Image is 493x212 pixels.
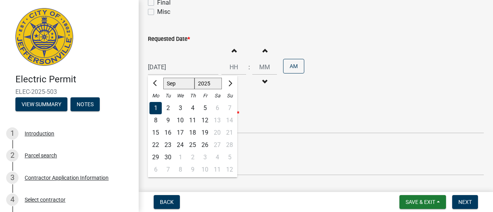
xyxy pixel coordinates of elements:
[149,114,162,127] div: 8
[199,139,211,151] div: 26
[149,127,162,139] div: Monday, September 15, 2025
[174,114,186,127] div: 10
[399,195,446,209] button: Save & Exit
[162,164,174,176] div: Tuesday, October 7, 2025
[174,102,186,114] div: Wednesday, September 3, 2025
[199,90,211,102] div: Fr
[149,102,162,114] div: Monday, September 1, 2025
[15,88,123,95] span: ELEC-2025-503
[15,8,73,66] img: City of Jeffersonville, Indiana
[186,164,199,176] div: 9
[174,90,186,102] div: We
[406,199,435,205] span: Save & Exit
[223,90,236,102] div: Su
[199,151,211,164] div: Friday, October 3, 2025
[252,59,277,75] input: Minutes
[211,90,223,102] div: Sa
[195,78,222,89] select: Select year
[174,164,186,176] div: 8
[225,77,234,90] button: Next month
[162,127,174,139] div: 16
[162,139,174,151] div: 23
[149,164,162,176] div: Monday, October 6, 2025
[6,127,18,140] div: 1
[174,114,186,127] div: Wednesday, September 10, 2025
[283,59,304,73] button: AM
[174,102,186,114] div: 3
[15,97,67,111] button: View Summary
[162,127,174,139] div: Tuesday, September 16, 2025
[186,127,199,139] div: 18
[186,102,199,114] div: Thursday, September 4, 2025
[199,127,211,139] div: Friday, September 19, 2025
[151,77,160,90] button: Previous month
[199,114,211,127] div: Friday, September 12, 2025
[70,102,100,108] wm-modal-confirm: Notes
[186,127,199,139] div: Thursday, September 18, 2025
[186,114,199,127] div: 11
[163,78,195,89] select: Select month
[174,164,186,176] div: Wednesday, October 8, 2025
[149,164,162,176] div: 6
[6,149,18,162] div: 2
[174,127,186,139] div: 17
[162,164,174,176] div: 7
[186,139,199,151] div: 25
[162,102,174,114] div: 2
[174,151,186,164] div: Wednesday, October 1, 2025
[174,139,186,151] div: Wednesday, September 24, 2025
[25,197,65,202] div: Select contractor
[70,97,100,111] button: Notes
[199,127,211,139] div: 19
[149,114,162,127] div: Monday, September 8, 2025
[149,151,162,164] div: Monday, September 29, 2025
[162,151,174,164] div: 30
[15,102,67,108] wm-modal-confirm: Summary
[186,90,199,102] div: Th
[186,139,199,151] div: Thursday, September 25, 2025
[154,195,180,209] button: Back
[186,151,199,164] div: Thursday, October 2, 2025
[162,139,174,151] div: Tuesday, September 23, 2025
[25,153,57,158] div: Parcel search
[148,37,190,42] label: Requested Date
[149,151,162,164] div: 29
[199,102,211,114] div: 5
[199,151,211,164] div: 3
[157,7,170,17] label: Misc
[162,90,174,102] div: Tu
[174,139,186,151] div: 24
[162,151,174,164] div: Tuesday, September 30, 2025
[186,151,199,164] div: 2
[25,175,109,180] div: Contractor Application Information
[174,127,186,139] div: Wednesday, September 17, 2025
[458,199,472,205] span: Next
[162,114,174,127] div: Tuesday, September 9, 2025
[199,139,211,151] div: Friday, September 26, 2025
[6,172,18,184] div: 3
[25,131,54,136] div: Introduction
[149,90,162,102] div: Mo
[221,59,246,75] input: Hours
[149,127,162,139] div: 15
[160,199,174,205] span: Back
[246,63,252,72] div: :
[199,164,211,176] div: Friday, October 10, 2025
[6,194,18,206] div: 4
[186,102,199,114] div: 4
[452,195,478,209] button: Next
[174,151,186,164] div: 1
[149,102,162,114] div: 1
[199,164,211,176] div: 10
[162,102,174,114] div: Tuesday, September 2, 2025
[199,114,211,127] div: 12
[199,102,211,114] div: Friday, September 5, 2025
[186,114,199,127] div: Thursday, September 11, 2025
[162,114,174,127] div: 9
[186,164,199,176] div: Thursday, October 9, 2025
[15,74,132,85] h4: Electric Permit
[149,139,162,151] div: 22
[149,139,162,151] div: Monday, September 22, 2025
[148,59,218,75] input: mm/dd/yyyy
